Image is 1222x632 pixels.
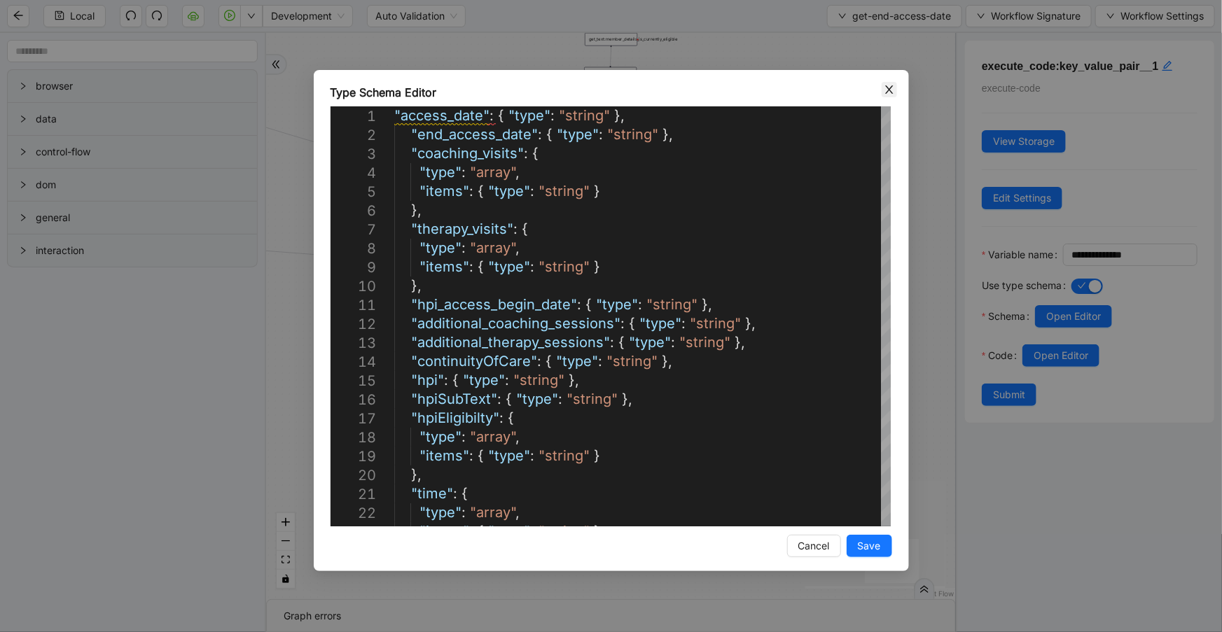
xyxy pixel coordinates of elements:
div: 5 [331,183,376,202]
span: "type" [419,504,461,521]
span: "string" [567,391,618,407]
span: : [558,391,562,407]
div: 20 [331,466,376,485]
div: 16 [331,391,376,409]
span: "array" [470,504,515,521]
span: : [638,296,642,313]
span: { [478,523,484,540]
span: } [594,447,600,464]
div: 3 [331,145,376,164]
div: Type Schema Editor [331,84,892,101]
span: { [585,296,592,313]
span: : [530,447,534,464]
span: "additional_therapy_sessions" [411,334,610,351]
span: "hpiSubText" [411,391,497,407]
span: }, [622,391,632,407]
span: "type" [556,353,598,370]
div: 22 [331,504,376,523]
div: 19 [331,447,376,466]
div: 10 [331,277,376,296]
span: : [530,258,534,275]
span: : [505,372,509,388]
span: "type" [488,523,530,540]
span: "string" [679,334,730,351]
span: "type" [419,239,461,256]
div: 11 [331,296,376,315]
span: "type" [419,164,461,181]
span: "string" [539,258,590,275]
span: "string" [690,315,741,332]
span: { [546,126,553,143]
span: "additional_coaching_sessions" [411,315,620,332]
span: "type" [516,391,558,407]
span: "type" [488,258,530,275]
span: : [671,334,675,351]
span: : [497,391,501,407]
span: Cancel [798,538,830,554]
span: { [461,485,468,502]
span: } [594,523,600,540]
span: "type" [419,428,461,445]
span: { [478,258,484,275]
span: "hpi" [411,372,444,388]
span: "items" [419,258,469,275]
span: }, [662,126,673,143]
span: : [610,334,614,351]
span: { [506,391,512,407]
span: "continuityOfCare" [411,353,537,370]
span: { [618,334,625,351]
span: : [461,164,466,181]
div: 6 [331,202,376,220]
span: }, [411,466,422,483]
span: : [550,107,555,124]
span: : [453,485,457,502]
span: }, [614,107,625,124]
span: : [524,145,528,162]
span: : [469,447,473,464]
span: } [594,258,600,275]
span: : [681,315,686,332]
span: : [530,183,534,199]
span: : [469,183,473,199]
span: "array" [470,428,515,445]
span: }, [411,202,422,218]
span: { [629,315,635,332]
span: "array" [470,239,515,256]
span: , [515,164,520,181]
span: "string" [539,447,590,464]
span: close [884,84,895,95]
span: : [513,220,518,237]
div: 4 [331,164,376,183]
span: "string" [607,126,658,143]
span: "items" [419,447,469,464]
span: "time" [411,485,453,502]
button: Close [882,82,897,97]
span: : [469,523,473,540]
span: : [490,107,494,124]
span: "type" [463,372,505,388]
span: }, [745,315,756,332]
span: "type" [488,183,530,199]
span: { [522,220,528,237]
span: }, [735,334,745,351]
button: Cancel [787,535,841,557]
span: } [594,183,600,199]
span: "string" [606,353,658,370]
span: "coaching_visits" [411,145,524,162]
span: "hpiEligibilty" [411,409,499,426]
span: : [461,428,466,445]
span: : [530,523,534,540]
span: : [499,409,504,426]
span: "type" [508,107,550,124]
div: 2 [331,126,376,145]
div: 21 [331,485,376,504]
span: }, [702,296,712,313]
span: { [546,353,552,370]
span: { [532,145,539,162]
span: "type" [596,296,638,313]
span: "items" [419,523,469,540]
span: "type" [557,126,599,143]
span: { [498,107,504,124]
span: Save [858,538,881,554]
span: : [444,372,448,388]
